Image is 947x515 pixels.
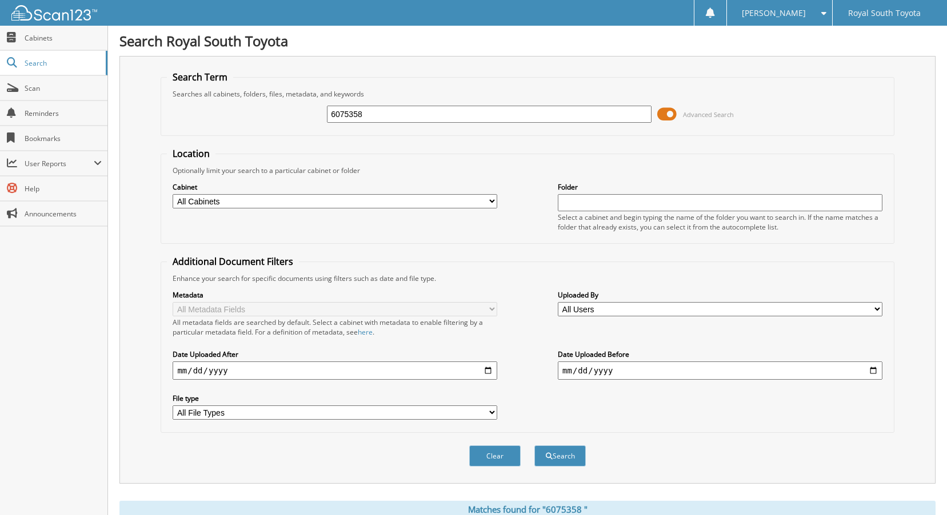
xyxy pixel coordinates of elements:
button: Clear [469,445,521,466]
div: Enhance your search for specific documents using filters such as date and file type. [167,273,888,283]
span: Royal South Toyota [848,10,921,17]
div: Searches all cabinets, folders, files, metadata, and keywords [167,89,888,99]
label: File type [173,393,497,403]
label: Uploaded By [558,290,882,300]
label: Folder [558,182,882,192]
span: Help [25,184,102,194]
legend: Search Term [167,71,233,83]
div: Select a cabinet and begin typing the name of the folder you want to search in. If the name match... [558,212,882,232]
span: Scan [25,83,102,93]
span: Cabinets [25,33,102,43]
legend: Additional Document Filters [167,255,299,268]
input: end [558,361,882,380]
span: Search [25,58,100,68]
legend: Location [167,147,215,160]
span: Announcements [25,209,102,219]
span: Bookmarks [25,134,102,143]
label: Metadata [173,290,497,300]
h1: Search Royal South Toyota [119,31,936,50]
div: Optionally limit your search to a particular cabinet or folder [167,166,888,175]
input: start [173,361,497,380]
label: Cabinet [173,182,497,192]
button: Search [534,445,586,466]
img: scan123-logo-white.svg [11,5,97,21]
span: Advanced Search [683,110,734,119]
label: Date Uploaded After [173,349,497,359]
span: User Reports [25,159,94,168]
span: Reminders [25,108,102,118]
label: Date Uploaded Before [558,349,882,359]
a: here [358,327,373,337]
span: [PERSON_NAME] [742,10,806,17]
div: All metadata fields are searched by default. Select a cabinet with metadata to enable filtering b... [173,317,497,337]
